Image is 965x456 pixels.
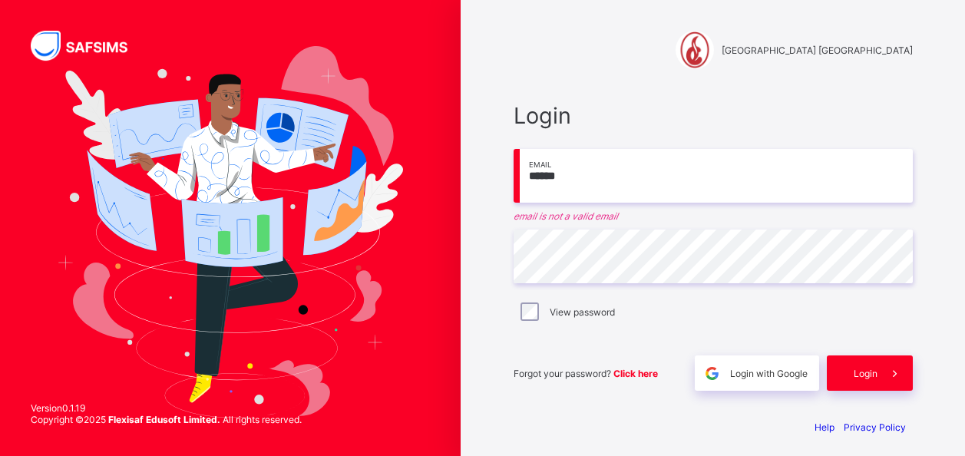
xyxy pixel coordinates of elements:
span: Forgot your password? [514,368,658,379]
span: Copyright © 2025 All rights reserved. [31,414,302,425]
span: Version 0.1.19 [31,402,302,414]
span: Login [854,368,877,379]
img: google.396cfc9801f0270233282035f929180a.svg [703,365,721,382]
em: email is not a valid email [514,210,913,222]
strong: Flexisaf Edusoft Limited. [108,414,220,425]
a: Click here [613,368,658,379]
label: View password [550,306,615,318]
span: [GEOGRAPHIC_DATA] [GEOGRAPHIC_DATA] [722,45,913,56]
span: Login with Google [730,368,808,379]
img: SAFSIMS Logo [31,31,146,61]
a: Help [815,421,834,433]
img: Hero Image [58,46,402,417]
a: Privacy Policy [844,421,906,433]
span: Login [514,102,913,129]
